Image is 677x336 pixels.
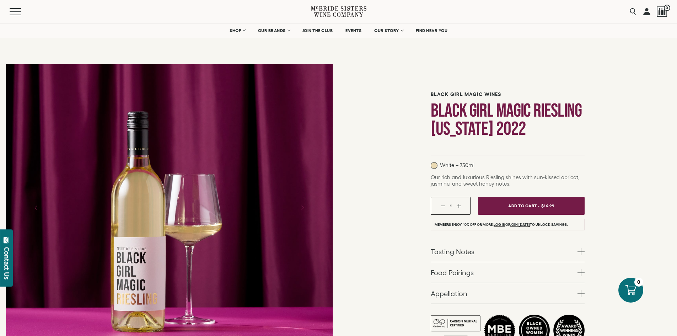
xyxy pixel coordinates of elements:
[302,28,333,33] span: JOIN THE CLUB
[634,278,643,287] div: 0
[416,28,448,33] span: FIND NEAR YOU
[345,28,361,33] span: EVENTS
[510,223,530,227] a: join [DATE]
[431,102,585,138] h1: Black Girl Magic Riesling [US_STATE] 2022
[293,198,312,217] button: Next
[450,203,452,208] span: 1
[411,23,452,38] a: FIND NEAR YOU
[298,23,338,38] a: JOIN THE CLUB
[431,241,585,262] a: Tasting Notes
[258,28,286,33] span: OUR BRANDS
[431,283,585,304] a: Appellation
[27,198,45,217] button: Previous
[664,5,670,11] span: 0
[10,8,35,15] button: Mobile Menu Trigger
[508,201,539,211] span: Add To Cart -
[478,197,585,215] button: Add To Cart - $14.99
[374,28,399,33] span: OUR STORY
[431,219,585,230] li: Members enjoy 10% off or more. or to unlock savings.
[431,262,585,283] a: Food Pairings
[494,223,505,227] a: Log in
[541,201,555,211] span: $14.99
[431,174,580,187] span: Our rich and luxurious Riesling shines with sun-kissed apricot, jasmine, and sweet honey notes.
[225,23,250,38] a: SHOP
[431,91,585,97] h6: Black Girl Magic Wines
[253,23,294,38] a: OUR BRANDS
[3,247,10,279] div: Contact Us
[230,28,242,33] span: SHOP
[341,23,366,38] a: EVENTS
[431,162,474,169] p: White – 750ml
[370,23,408,38] a: OUR STORY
